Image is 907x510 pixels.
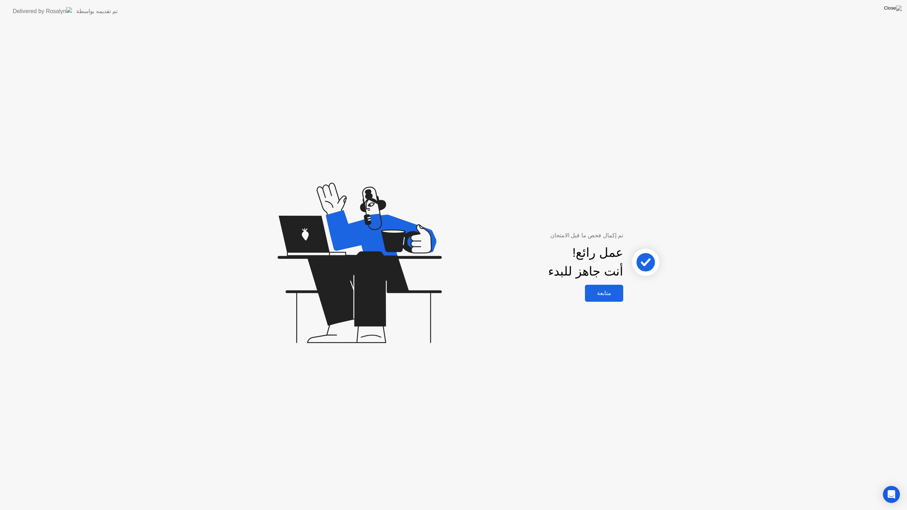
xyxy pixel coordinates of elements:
img: Delivered by Rosalyn [13,7,72,15]
img: Close [884,5,902,11]
div: Open Intercom Messenger [883,486,900,503]
div: عمل رائع! أنت جاهز للبدء [548,243,623,281]
button: متابعة [585,285,623,302]
div: تم إكمال فحص ما قبل الامتحان [477,231,623,240]
div: متابعة [587,290,621,296]
div: تم تقديمه بواسطة [76,7,118,16]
